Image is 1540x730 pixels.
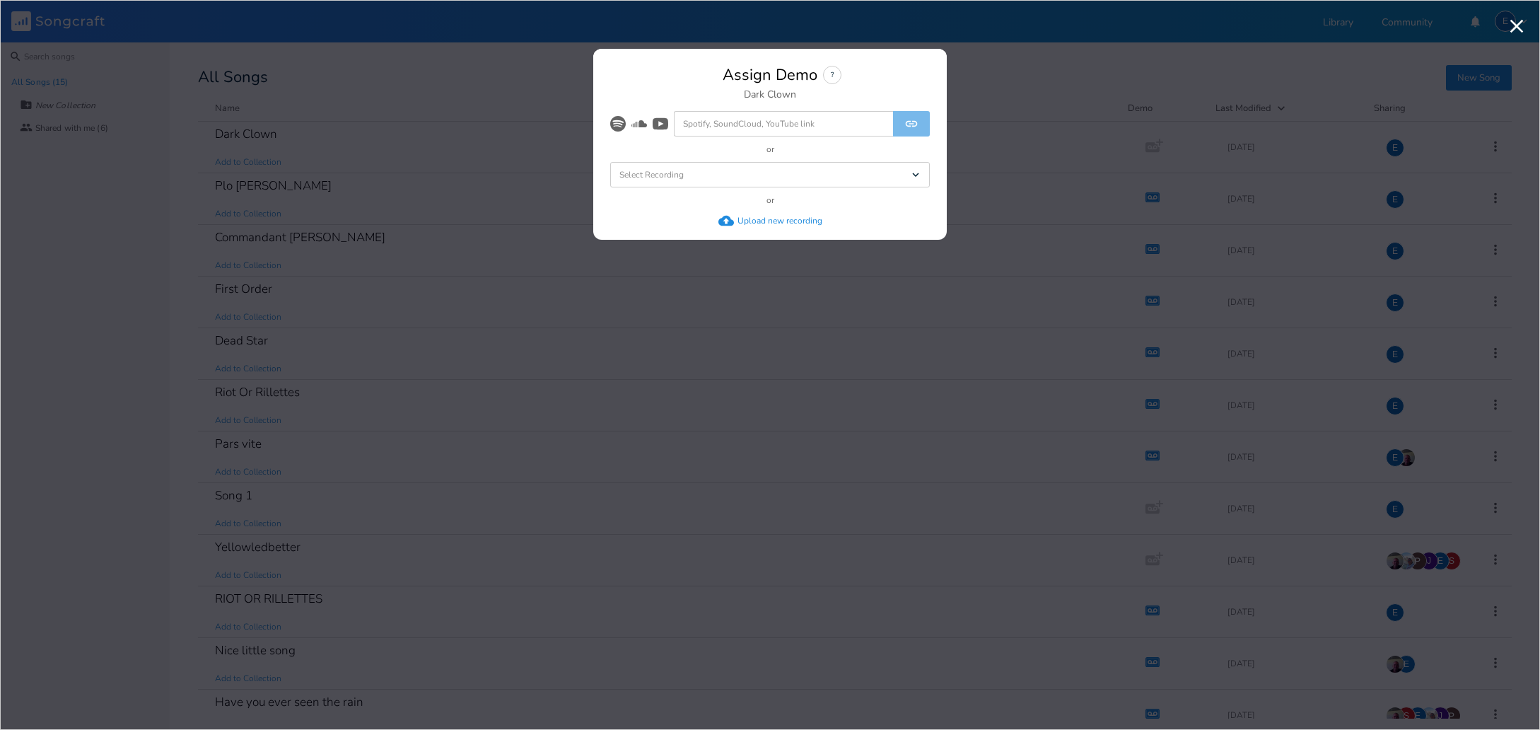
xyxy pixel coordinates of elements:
[744,90,796,100] div: Dark Clown
[893,111,930,137] button: Link Demo
[718,213,822,228] button: Upload new recording
[723,67,817,83] div: Assign Demo
[823,66,841,84] div: ?
[766,196,774,204] div: or
[674,111,893,137] input: Spotify, SoundCloud, YouTube link
[737,215,822,226] div: Upload new recording
[766,145,774,153] div: or
[619,170,684,179] span: Select Recording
